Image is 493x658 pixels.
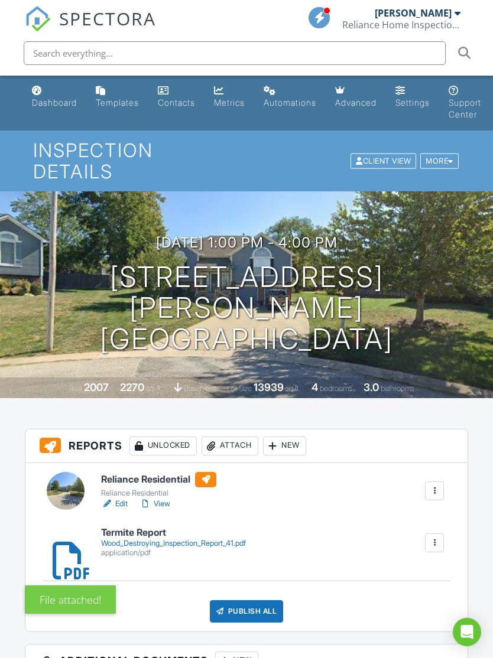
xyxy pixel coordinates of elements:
[184,384,216,393] span: basement
[101,472,216,487] h6: Reliance Residential
[25,6,51,32] img: The Best Home Inspection Software - Spectora
[158,97,195,108] div: Contacts
[101,548,246,558] div: application/pdf
[286,384,300,393] span: sq.ft.
[101,498,128,510] a: Edit
[420,153,459,169] div: More
[24,41,446,65] input: Search everything...
[349,156,419,165] a: Client View
[259,80,321,114] a: Automations (Basic)
[91,80,144,114] a: Templates
[33,140,460,181] h1: Inspection Details
[444,80,486,126] a: Support Center
[25,585,116,614] div: File attached!
[153,80,200,114] a: Contacts
[263,437,306,455] div: New
[69,384,82,393] span: Built
[146,384,163,393] span: sq. ft.
[140,498,170,510] a: View
[59,6,156,31] span: SPECTORA
[101,527,246,558] a: Termite Report Wood_Destroying_Inspection_Report_41.pdf application/pdf
[391,80,434,114] a: Settings
[227,384,252,393] span: Lot Size
[27,80,82,114] a: Dashboard
[84,381,109,393] div: 2007
[19,262,474,355] h1: [STREET_ADDRESS][PERSON_NAME] [GEOGRAPHIC_DATA]
[375,7,452,19] div: [PERSON_NAME]
[381,384,414,393] span: bathrooms
[25,16,156,41] a: SPECTORA
[351,153,416,169] div: Client View
[101,472,216,498] a: Reliance Residential Reliance Residential
[101,527,246,538] h6: Termite Report
[101,539,246,548] div: Wood_Destroying_Inspection_Report_41.pdf
[209,80,249,114] a: Metrics
[96,97,139,108] div: Templates
[364,381,379,393] div: 3.0
[453,618,481,646] div: Open Intercom Messenger
[32,97,77,108] div: Dashboard
[214,97,245,108] div: Metrics
[156,234,338,250] h3: [DATE] 1:00 pm - 4:00 pm
[120,381,144,393] div: 2270
[264,97,316,108] div: Automations
[395,97,430,108] div: Settings
[335,97,377,108] div: Advanced
[330,80,381,114] a: Advanced
[25,429,468,463] h3: Reports
[312,381,318,393] div: 4
[129,437,197,455] div: Unlocked
[449,97,481,119] div: Support Center
[320,384,352,393] span: bedrooms
[254,381,284,393] div: 13939
[342,19,460,31] div: Reliance Home Inspections, Inc.
[101,488,216,498] div: Reliance Residential
[202,437,258,455] div: Attach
